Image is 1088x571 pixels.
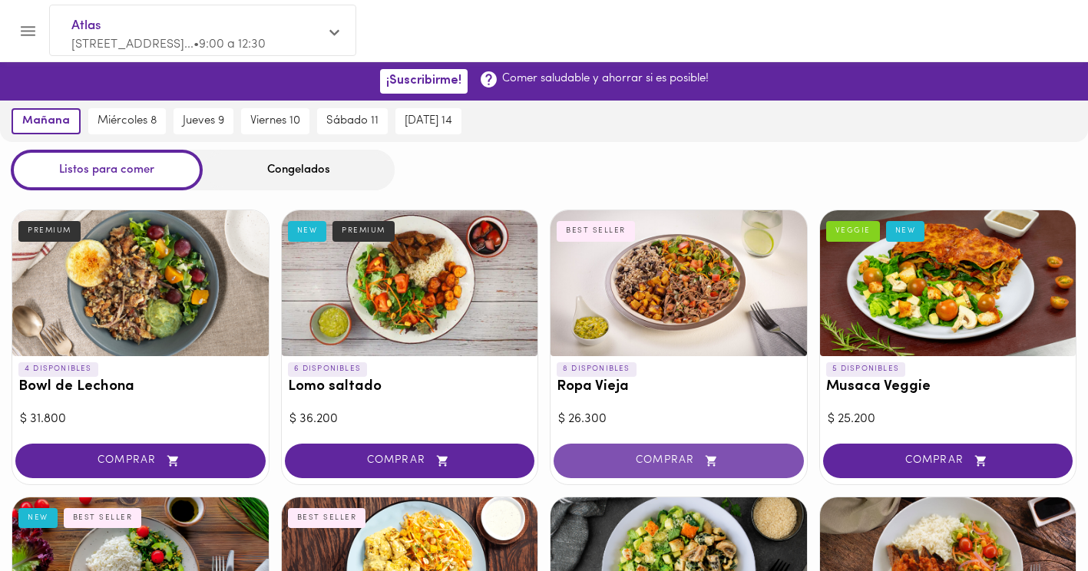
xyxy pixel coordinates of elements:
span: mañana [22,114,70,128]
div: NEW [18,508,58,528]
button: COMPRAR [823,444,1073,478]
h3: Lomo saltado [288,379,532,395]
iframe: Messagebird Livechat Widget [999,482,1073,556]
div: Congelados [203,150,395,190]
button: sábado 11 [317,108,388,134]
span: COMPRAR [842,454,1054,467]
h3: Musaca Veggie [826,379,1070,395]
button: jueves 9 [174,108,233,134]
span: [DATE] 14 [405,114,452,128]
h3: Ropa Vieja [557,379,801,395]
div: BEST SELLER [64,508,142,528]
span: Atlas [71,16,319,36]
button: COMPRAR [554,444,804,478]
button: miércoles 8 [88,108,166,134]
div: NEW [288,221,327,241]
div: $ 25.200 [828,411,1069,428]
div: NEW [886,221,925,241]
p: Comer saludable y ahorrar si es posible! [502,71,709,87]
button: viernes 10 [241,108,309,134]
button: ¡Suscribirme! [380,69,468,93]
div: $ 31.800 [20,411,261,428]
div: Ropa Vieja [551,210,807,356]
div: PREMIUM [332,221,395,241]
p: 6 DISPONIBLES [288,362,368,376]
p: 4 DISPONIBLES [18,362,98,376]
div: Bowl de Lechona [12,210,269,356]
div: BEST SELLER [288,508,366,528]
div: Listos para comer [11,150,203,190]
span: COMPRAR [304,454,516,467]
button: mañana [12,108,81,134]
div: Lomo saltado [282,210,538,356]
span: ¡Suscribirme! [386,74,461,88]
span: miércoles 8 [98,114,157,128]
button: COMPRAR [285,444,535,478]
div: $ 26.300 [558,411,799,428]
button: Menu [9,12,47,50]
span: COMPRAR [35,454,246,467]
div: PREMIUM [18,221,81,241]
div: VEGGIE [826,221,880,241]
span: jueves 9 [183,114,224,128]
span: viernes 10 [250,114,300,128]
span: sábado 11 [326,114,379,128]
span: [STREET_ADDRESS]... • 9:00 a 12:30 [71,38,266,51]
div: Musaca Veggie [820,210,1076,356]
p: 8 DISPONIBLES [557,362,637,376]
div: BEST SELLER [557,221,635,241]
h3: Bowl de Lechona [18,379,263,395]
button: [DATE] 14 [395,108,461,134]
span: COMPRAR [573,454,785,467]
div: $ 36.200 [289,411,531,428]
p: 5 DISPONIBLES [826,362,906,376]
button: COMPRAR [15,444,266,478]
